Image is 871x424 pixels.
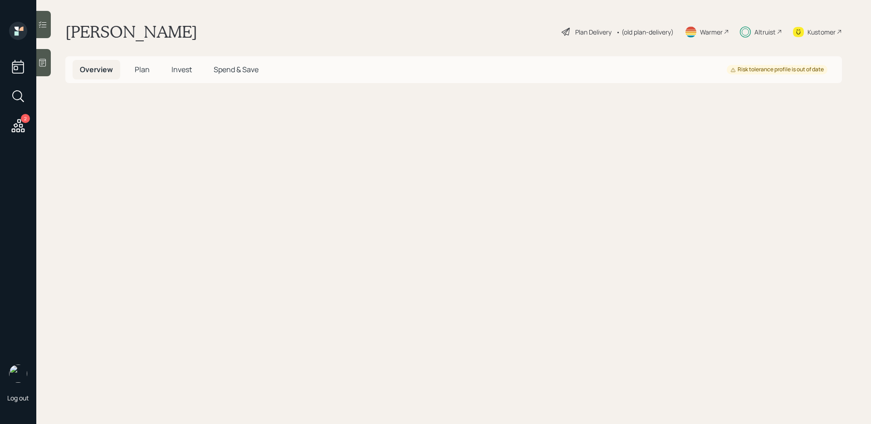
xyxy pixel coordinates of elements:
[80,64,113,74] span: Overview
[9,365,27,383] img: sami-boghos-headshot.png
[7,394,29,402] div: Log out
[214,64,259,74] span: Spend & Save
[65,22,197,42] h1: [PERSON_NAME]
[21,114,30,123] div: 2
[135,64,150,74] span: Plan
[575,27,612,37] div: Plan Delivery
[171,64,192,74] span: Invest
[730,66,824,74] div: Risk tolerance profile is out of date
[616,27,674,37] div: • (old plan-delivery)
[807,27,836,37] div: Kustomer
[754,27,776,37] div: Altruist
[700,27,723,37] div: Warmer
